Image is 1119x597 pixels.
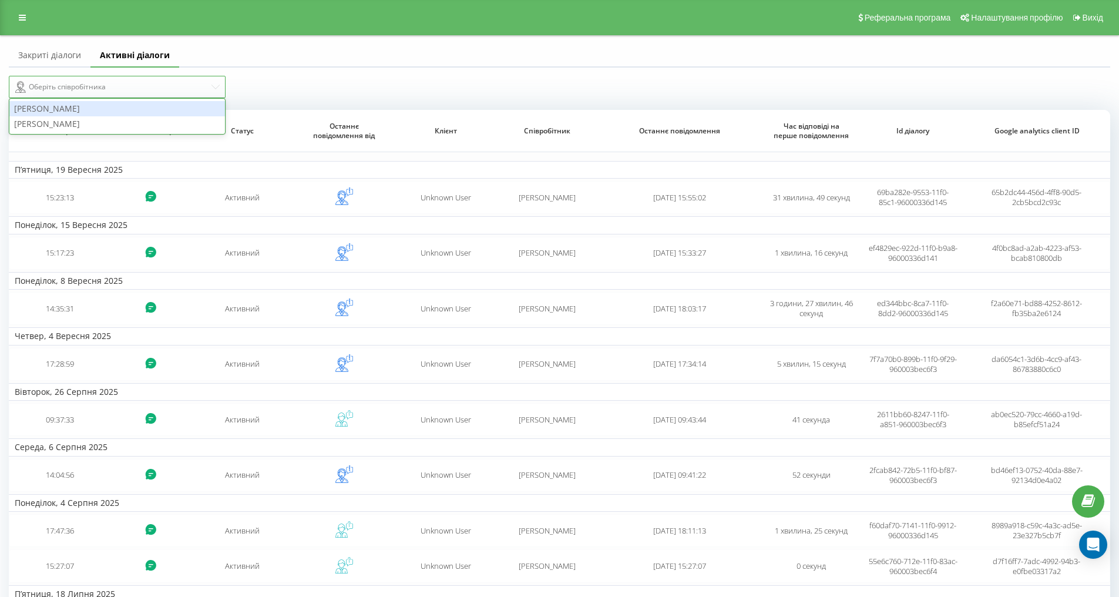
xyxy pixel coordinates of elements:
[653,358,706,369] span: [DATE] 17:34:14
[9,494,1110,512] td: Понеділок, 4 Серпня 2025
[869,556,957,576] span: 55e6c760-712e-11f0-83ac-960003bec6f4
[992,187,1081,207] span: 65b2dc44-456d-4ff8-90d5-2cb5bcd2c93c
[653,469,706,480] span: [DATE] 09:41:22
[971,13,1063,22] span: Налаштування профілю
[19,126,100,136] span: Дата створення
[191,292,293,325] td: Активний
[761,181,862,214] td: 31 хвилина, 49 секунд
[405,126,486,136] span: Клієнт
[304,122,385,140] span: Останнє повідомлення від
[9,44,90,68] a: Закриті діалоги
[991,465,1083,485] span: bd46ef13-0752-40da-88e7-92134d0e4a02
[90,44,179,68] a: Активні діалоги
[421,525,471,536] span: Unknown User
[9,101,225,116] div: [PERSON_NAME]
[191,459,293,492] td: Активний
[873,126,954,136] span: Id діалогу
[992,243,1081,263] span: 4f0bc8ad-a2ab-4223-af53-bcab810800db
[1083,13,1103,22] span: Вихід
[761,237,862,270] td: 1 хвилина, 16 секунд
[421,561,471,571] span: Unknown User
[421,303,471,314] span: Unknown User
[653,561,706,571] span: [DATE] 15:27:07
[191,403,293,436] td: Активний
[9,459,110,492] td: 14:04:56
[519,303,576,314] span: [PERSON_NAME]
[653,303,706,314] span: [DATE] 18:03:17
[991,298,1082,318] span: f2a60e71-bd88-4252-8612-fb35ba2e6124
[519,561,576,571] span: [PERSON_NAME]
[761,348,862,381] td: 5 хвилин, 15 секунд
[421,414,471,425] span: Unknown User
[992,354,1081,374] span: da6054c1-3d6b-4cc9-af43-86783880c6c0
[421,192,471,203] span: Unknown User
[9,216,1110,234] td: Понеділок, 15 Вересня 2025
[865,13,951,22] span: Реферальна програма
[202,126,283,136] span: Статус
[191,549,293,582] td: Активний
[120,126,183,136] span: Мессенджер
[869,465,957,485] span: 2fcab842-72b5-11f0-bf87-960003bec6f3
[761,292,862,325] td: 3 години, 27 хвилин, 46 секунд
[9,237,110,270] td: 15:17:23
[9,327,1110,345] td: Четвер, 4 Вересня 2025
[191,514,293,547] td: Активний
[15,80,210,94] div: Оберіть співробітника
[9,403,110,436] td: 09:37:33
[761,549,862,582] td: 0 секунд
[421,247,471,258] span: Unknown User
[1079,531,1107,559] div: Open Intercom Messenger
[9,181,110,214] td: 15:23:13
[877,298,949,318] span: ed344bbc-8ca7-11f0-8dd2-96000336d145
[519,192,576,203] span: [PERSON_NAME]
[519,247,576,258] span: [PERSON_NAME]
[877,187,949,207] span: 69ba282e-9553-11f0-85c1-96000336d145
[9,549,110,582] td: 15:27:07
[869,243,957,263] span: ef4829ec-922d-11f0-b9a8-96000336d141
[9,116,225,132] div: [PERSON_NAME]
[869,354,957,374] span: 7f7a70b0-899b-11f0-9f29-960003bec6f3
[653,192,706,203] span: [DATE] 15:55:02
[191,181,293,214] td: Активний
[519,358,576,369] span: [PERSON_NAME]
[421,358,471,369] span: Unknown User
[653,414,706,425] span: [DATE] 09:43:44
[653,247,706,258] span: [DATE] 15:33:27
[992,520,1082,541] span: 8989a918-c59c-4a3c-ad5e-23e327b5cb7f
[761,514,862,547] td: 1 хвилина, 25 секунд
[519,414,576,425] span: [PERSON_NAME]
[191,348,293,381] td: Активний
[9,438,1110,456] td: Середа, 6 Серпня 2025
[993,556,1080,576] span: d7f16ff7-7adc-4992-94b3-e0fbe03317a2
[191,237,293,270] td: Активний
[9,161,1110,179] td: П’ятниця, 19 Вересня 2025
[653,525,706,536] span: [DATE] 18:11:13
[611,126,747,136] span: Останнє повідомлення
[991,409,1082,430] span: ab0ec520-79cc-4660-a19d-b85efcf51a24
[9,292,110,325] td: 14:35:31
[771,122,852,140] span: Час відповіді на перше повідомлення
[976,126,1097,136] span: Google analytics client ID
[421,469,471,480] span: Unknown User
[9,272,1110,290] td: Понеділок, 8 Вересня 2025
[9,514,110,547] td: 17:47:36
[761,459,862,492] td: 52 секунди
[519,469,576,480] span: [PERSON_NAME]
[9,348,110,381] td: 17:28:59
[9,383,1110,401] td: Вівторок, 26 Серпня 2025
[519,525,576,536] span: [PERSON_NAME]
[877,409,949,430] span: 2611bb60-8247-11f0-a851-960003bec6f3
[869,520,956,541] span: f60daf70-7141-11f0-9912-96000336d145
[507,126,588,136] span: Співробітник
[761,403,862,436] td: 41 секунда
